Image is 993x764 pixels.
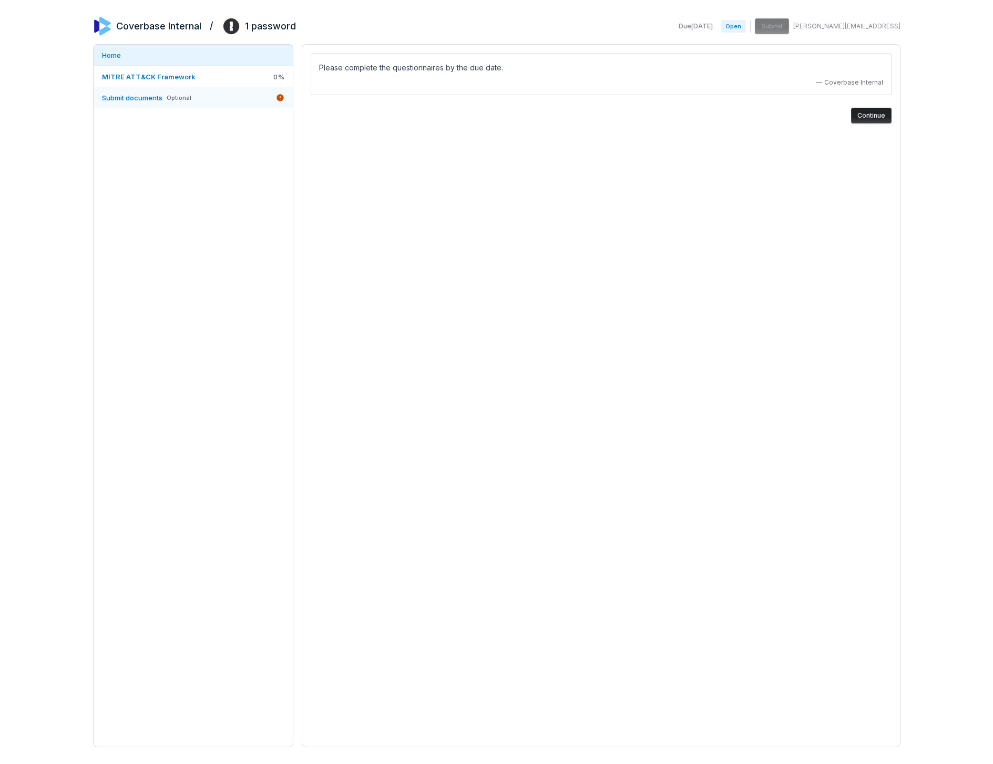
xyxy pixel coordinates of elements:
span: MITRE ATT&CK Framework [102,73,196,81]
span: Due [DATE] [679,22,713,30]
span: — [816,78,822,87]
button: Continue [851,108,892,123]
span: Submit documents [102,94,162,102]
a: Submit documentsOptional [94,87,293,108]
h2: Coverbase Internal [116,19,201,33]
h2: / [210,17,213,33]
span: Open [721,20,745,33]
span: Optional [167,94,191,102]
p: Please complete the questionnaires by the due date. [319,61,883,74]
span: 0 % [273,72,284,81]
a: Home [94,45,293,66]
span: Coverbase Internal [824,78,883,87]
a: MITRE ATT&CK Framework0% [94,66,293,87]
span: [PERSON_NAME][EMAIL_ADDRESS] [793,22,900,30]
h2: 1 password [245,19,296,33]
